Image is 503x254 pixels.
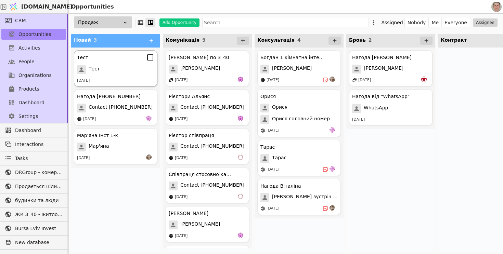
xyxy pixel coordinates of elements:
[364,65,403,73] span: [PERSON_NAME]
[238,116,243,121] img: de
[1,237,66,248] a: New database
[15,239,63,246] span: New database
[169,195,173,199] img: online-store.svg
[257,179,341,215] div: Нагода Віталіна[PERSON_NAME] зустріч 13.08[DATE]an
[74,16,132,28] div: Продаж
[473,18,498,27] button: Assignee
[1,97,66,108] a: Dashboard
[15,211,63,218] span: ЖК З_40 - житлова та комерційна нерухомість класу Преміум
[352,54,412,61] div: Нагода [PERSON_NAME]
[169,156,173,160] img: online-store.svg
[18,44,40,52] span: Activities
[238,155,243,160] img: vi
[169,78,173,82] img: affiliate-program.svg
[18,72,52,79] span: Organizations
[381,18,403,27] div: Assigned
[166,50,249,86] div: [PERSON_NAME] по З_40[PERSON_NAME][DATE]de
[89,143,109,151] span: Мар'яна
[352,117,365,123] div: [DATE]
[169,233,173,238] img: online-store.svg
[441,37,467,43] span: Контракт
[1,153,66,164] a: Tasks
[267,128,279,134] div: [DATE]
[369,37,372,43] span: 2
[257,37,295,43] span: Консультація
[442,18,470,27] button: Everyone
[159,18,199,27] button: Add Opportunity
[169,171,234,178] div: Співпраця стосовно канцелярії
[74,128,157,164] div: Мар'яна Інст 1-кМар'яна[DATE]an
[1,111,66,122] a: Settings
[257,89,341,137] div: ОрисяОрисяОрися головний номер[DATE]de
[180,104,244,112] span: Contact [PHONE_NUMBER]
[1,15,66,26] a: CRM
[352,78,357,82] img: affiliate-program.svg
[77,132,118,139] div: Мар'яна Інст 1-к
[330,127,335,133] img: de
[272,115,330,124] span: Орися головний номер
[491,2,502,12] img: 1560949290925-CROPPED-IMG_0201-2-.jpg
[15,155,28,162] span: Tasks
[272,65,312,73] span: [PERSON_NAME]
[89,65,100,74] span: Тест
[1,181,66,192] a: Продається цілий будинок [PERSON_NAME] нерухомість
[169,93,210,100] div: Рієлтори Альянс
[15,169,63,176] span: DRGroup - комерційна нерухоомість
[260,128,265,133] img: online-store.svg
[238,193,243,199] img: vi
[1,56,66,67] a: People
[21,3,73,11] span: [DOMAIN_NAME]
[175,77,188,83] div: [DATE]
[1,29,66,40] a: Opportunities
[169,117,173,121] img: online-store.svg
[15,141,63,148] span: Interactions
[352,93,410,100] div: Нагода від "WhatsApp"
[175,116,188,122] div: [DATE]
[267,77,279,83] div: [DATE]
[7,0,68,13] a: [DOMAIN_NAME]
[202,37,206,43] span: 9
[1,209,66,220] a: ЖК З_40 - житлова та комерційна нерухомість класу Преміум
[166,128,249,164] div: Рієлтор співпрацяContact [PHONE_NUMBER][DATE]vi
[1,139,66,150] a: Interactions
[89,104,153,112] span: Contact [PHONE_NUMBER]
[1,125,66,136] a: Dashboard
[18,31,51,38] span: Opportunities
[405,18,429,27] button: Nobody
[169,210,208,217] div: [PERSON_NAME]
[260,167,265,172] img: online-store.svg
[18,99,44,106] span: Dashboard
[260,93,276,100] div: Орися
[77,117,82,121] img: online-store.svg
[349,37,366,43] span: Бронь
[175,155,188,161] div: [DATE]
[349,50,433,86] div: Нагода [PERSON_NAME][PERSON_NAME][DATE]bo
[180,143,244,151] span: Contact [PHONE_NUMBER]
[238,232,243,238] img: de
[330,77,335,82] img: an
[18,113,38,120] span: Settings
[166,206,249,242] div: [PERSON_NAME][PERSON_NAME][DATE]de
[146,155,152,160] img: an
[94,37,97,43] span: 3
[8,0,18,13] img: Logo
[260,183,301,190] div: Нагода Віталіна
[15,127,63,134] span: Dashboard
[74,89,157,125] div: Нагода [PHONE_NUMBER]Contact [PHONE_NUMBER][DATE]de
[175,233,188,239] div: [DATE]
[267,167,279,173] div: [DATE]
[18,58,35,65] span: People
[180,182,244,190] span: Contact [PHONE_NUMBER]
[77,155,90,161] div: [DATE]
[260,54,325,61] div: Богдан 1 кімнатна інтерес
[358,77,371,83] div: [DATE]
[166,167,249,203] div: Співпраця стосовно канцеляріїContact [PHONE_NUMBER][DATE]vi
[169,132,214,139] div: Рієлтор співпраця
[349,89,433,125] div: Нагода від "WhatsApp"WhatsApp[DATE]
[1,223,66,234] a: Bursa Lviv Invest
[15,183,63,190] span: Продається цілий будинок [PERSON_NAME] нерухомість
[330,205,335,211] img: an
[180,65,220,73] span: [PERSON_NAME]
[202,18,369,27] input: Search
[1,70,66,81] a: Organizations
